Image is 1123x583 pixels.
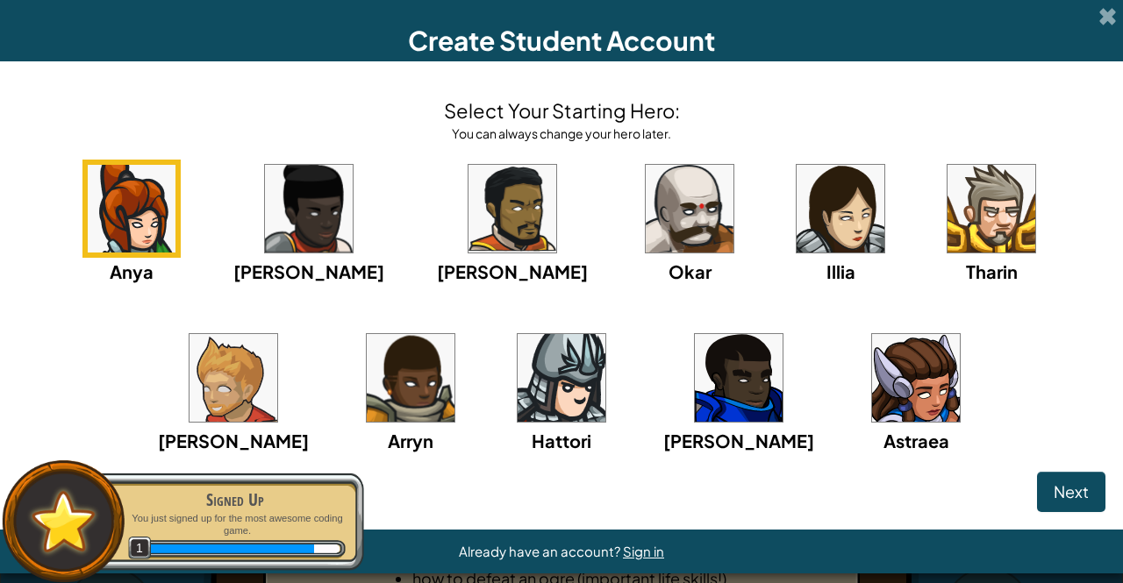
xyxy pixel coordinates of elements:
[826,260,855,282] span: Illia
[1037,472,1105,512] button: Next
[125,512,346,537] p: You just signed up for the most awesome coding game.
[88,165,175,252] img: portrait.png
[966,260,1018,282] span: Tharin
[469,165,556,252] img: portrait.png
[110,260,154,282] span: Anya
[444,124,680,142] div: You can always change your hero later.
[695,334,783,422] img: portrait.png
[437,260,588,282] span: [PERSON_NAME]
[883,430,949,451] span: Astraea
[190,334,277,422] img: portrait.png
[459,543,623,559] span: Already have an account?
[233,260,384,282] span: [PERSON_NAME]
[265,165,353,252] img: portrait.png
[444,96,680,124] h4: Select Your Starting Hero:
[367,334,454,422] img: portrait.png
[1054,481,1089,501] span: Next
[663,430,814,451] span: [PERSON_NAME]
[948,165,1035,252] img: portrait.png
[623,543,664,559] a: Sign in
[408,24,715,57] span: Create Student Account
[518,334,605,422] img: portrait.png
[158,430,309,451] span: [PERSON_NAME]
[872,334,960,422] img: portrait.png
[388,430,433,451] span: Arryn
[24,482,104,560] img: default.png
[128,537,152,560] span: 1
[646,165,733,252] img: portrait.png
[125,487,346,512] div: Signed Up
[532,430,591,451] span: Hattori
[669,260,712,282] span: Okar
[797,165,884,252] img: portrait.png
